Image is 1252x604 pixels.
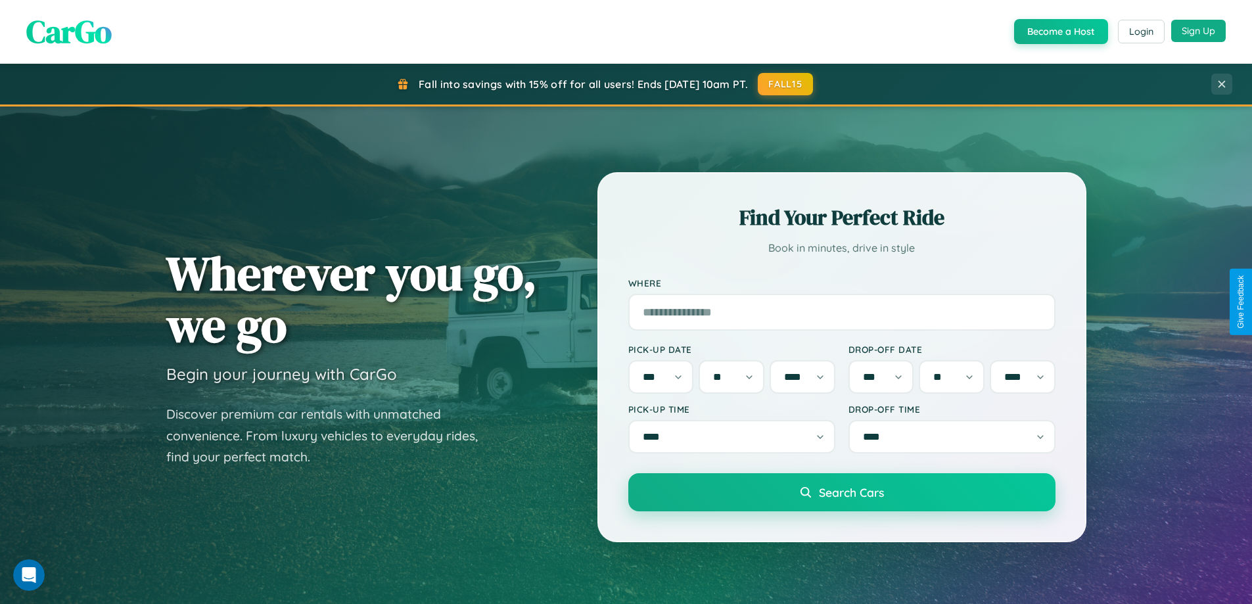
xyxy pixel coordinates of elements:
p: Discover premium car rentals with unmatched convenience. From luxury vehicles to everyday rides, ... [166,404,495,468]
span: Search Cars [819,485,884,499]
button: Sign Up [1171,20,1226,42]
button: Login [1118,20,1165,43]
p: Book in minutes, drive in style [628,239,1055,258]
h3: Begin your journey with CarGo [166,364,397,384]
label: Drop-off Date [848,344,1055,355]
button: FALL15 [758,73,813,95]
span: CarGo [26,10,112,53]
label: Pick-up Time [628,404,835,415]
h1: Wherever you go, we go [166,247,537,351]
h2: Find Your Perfect Ride [628,203,1055,232]
iframe: Intercom live chat [13,559,45,591]
div: Give Feedback [1236,275,1245,329]
label: Where [628,277,1055,289]
label: Drop-off Time [848,404,1055,415]
span: Fall into savings with 15% off for all users! Ends [DATE] 10am PT. [419,78,748,91]
button: Search Cars [628,473,1055,511]
label: Pick-up Date [628,344,835,355]
button: Become a Host [1014,19,1108,44]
